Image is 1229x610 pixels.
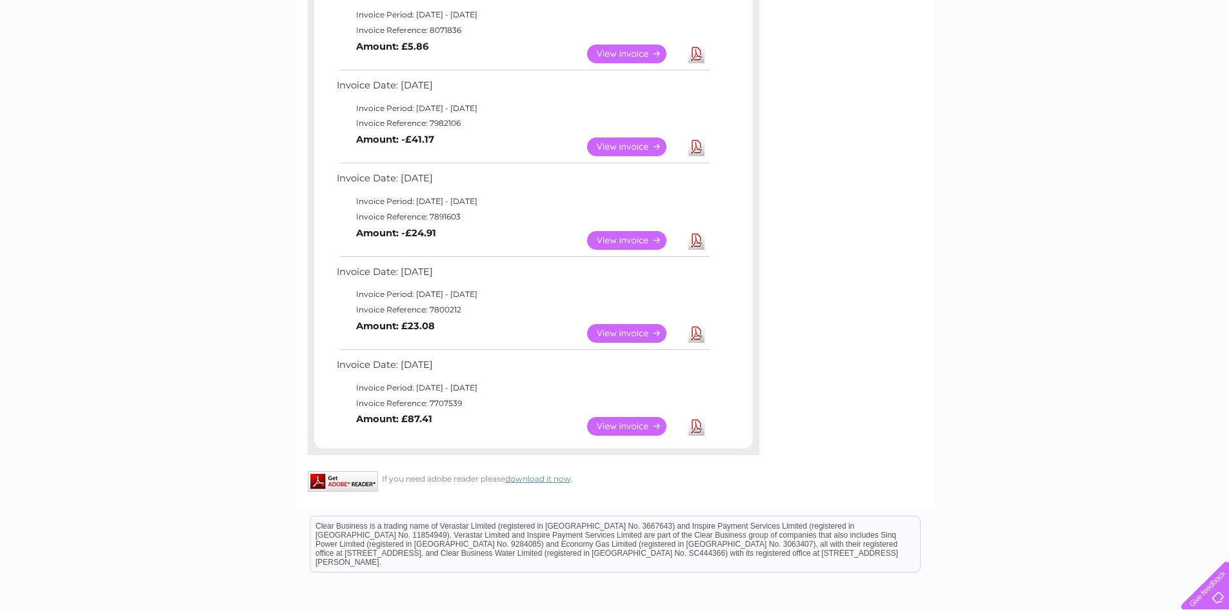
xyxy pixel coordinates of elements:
a: Download [688,417,704,436]
td: Invoice Reference: 7800212 [334,302,711,318]
a: Log out [1186,55,1217,65]
td: Invoice Reference: 8071836 [334,23,711,38]
td: Invoice Date: [DATE] [334,77,711,101]
b: Amount: -£41.17 [356,134,434,145]
a: Contact [1143,55,1175,65]
a: View [587,417,682,436]
td: Invoice Period: [DATE] - [DATE] [334,7,711,23]
a: View [587,324,682,343]
b: Amount: £87.41 [356,413,432,425]
div: If you need adobe reader please . [308,471,759,483]
a: Download [688,137,704,156]
td: Invoice Date: [DATE] [334,263,711,287]
td: Invoice Period: [DATE] - [DATE] [334,194,711,209]
td: Invoice Date: [DATE] [334,356,711,380]
a: Water [1002,55,1026,65]
a: Energy [1034,55,1063,65]
img: logo.png [43,34,109,73]
a: Download [688,324,704,343]
b: Amount: £5.86 [356,41,428,52]
a: View [587,45,682,63]
a: View [587,137,682,156]
td: Invoice Date: [DATE] [334,170,711,194]
td: Invoice Period: [DATE] - [DATE] [334,287,711,302]
td: Invoice Period: [DATE] - [DATE] [334,380,711,396]
b: Amount: £23.08 [356,320,435,332]
a: Download [688,231,704,250]
a: Blog [1117,55,1135,65]
td: Invoice Reference: 7707539 [334,396,711,411]
a: View [587,231,682,250]
div: Clear Business is a trading name of Verastar Limited (registered in [GEOGRAPHIC_DATA] No. 3667643... [310,7,920,63]
a: Telecoms [1070,55,1109,65]
td: Invoice Reference: 7891603 [334,209,711,225]
b: Amount: -£24.91 [356,227,436,239]
td: Invoice Reference: 7982106 [334,116,711,131]
a: download it now [505,474,571,483]
a: 0333 014 3131 [986,6,1075,23]
a: Download [688,45,704,63]
td: Invoice Period: [DATE] - [DATE] [334,101,711,116]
